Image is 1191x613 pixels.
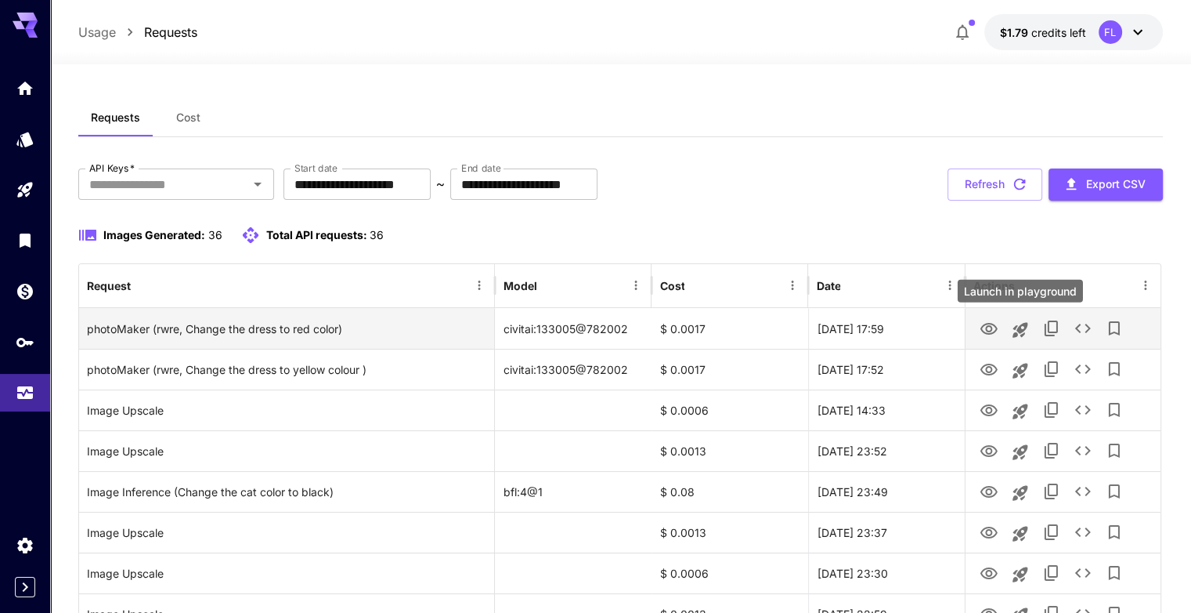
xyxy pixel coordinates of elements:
[651,553,808,593] div: $ 0.0006
[16,180,34,200] div: Playground
[808,553,965,593] div: 23 Aug, 2025 23:30
[651,390,808,430] div: $ 0.0006
[87,513,486,553] div: Click to copy prompt
[1067,557,1099,589] button: See details
[503,279,536,292] div: Model
[686,274,708,296] button: Sort
[16,230,34,250] div: Library
[16,535,34,555] div: Settings
[1099,394,1130,426] button: Add to library
[1036,354,1067,385] button: Copy TaskUUID
[984,14,1163,50] button: $1.7904FL
[651,308,808,349] div: $ 0.0017
[1067,517,1099,548] button: See details
[1005,355,1036,386] button: Launch in playground
[1005,559,1036,590] button: Launch in playground
[461,161,500,175] label: End date
[808,430,965,471] div: 23 Aug, 2025 23:52
[89,161,135,175] label: API Keys
[16,332,34,352] div: API Keys
[659,279,684,292] div: Cost
[625,274,647,296] button: Menu
[973,394,1005,426] button: View Image
[808,471,965,512] div: 23 Aug, 2025 23:49
[495,308,651,349] div: civitai:133005@782002
[87,309,486,349] div: Click to copy prompt
[144,23,197,42] a: Requests
[1067,394,1099,426] button: See details
[87,350,486,390] div: Click to copy prompt
[816,279,840,292] div: Date
[1036,394,1067,426] button: Copy TaskUUID
[1036,435,1067,466] button: Copy TaskUUID
[1005,437,1036,468] button: Launch in playground
[78,23,116,42] a: Usage
[939,274,961,296] button: Menu
[1005,518,1036,550] button: Launch in playground
[266,228,367,241] span: Total API requests:
[87,431,486,471] div: Click to copy prompt
[16,378,34,397] div: Usage
[781,274,803,296] button: Menu
[495,471,651,512] div: bfl:4@1
[808,512,965,553] div: 23 Aug, 2025 23:37
[1036,313,1067,344] button: Copy TaskUUID
[958,280,1083,303] div: Launch in playground
[1036,517,1067,548] button: Copy TaskUUID
[1067,476,1099,507] button: See details
[947,169,1042,201] button: Refresh
[973,475,1005,507] button: View Image
[16,78,34,98] div: Home
[651,349,808,390] div: $ 0.0017
[1005,396,1036,427] button: Launch in playground
[436,175,445,194] p: ~
[651,430,808,471] div: $ 0.0013
[16,129,34,149] div: Models
[1099,354,1130,385] button: Add to library
[1031,26,1086,39] span: credits left
[495,349,651,390] div: civitai:133005@782002
[87,390,486,430] div: Click to copy prompt
[973,557,1005,589] button: View Image
[651,471,808,512] div: $ 0.08
[370,228,384,241] span: 36
[91,111,140,125] span: Requests
[1048,169,1163,201] button: Export CSV
[808,349,965,390] div: 24 Aug, 2025 17:52
[1135,274,1157,296] button: Menu
[87,553,486,593] div: Click to copy prompt
[973,312,1005,344] button: View Image
[294,161,337,175] label: Start date
[87,279,131,292] div: Request
[87,472,486,512] div: Click to copy prompt
[1099,20,1122,44] div: FL
[1036,476,1067,507] button: Copy TaskUUID
[973,353,1005,385] button: View Image
[973,434,1005,466] button: View Image
[208,228,222,241] span: 36
[103,228,205,241] span: Images Generated:
[1000,26,1031,39] span: $1.79
[1067,313,1099,344] button: See details
[1099,517,1130,548] button: Add to library
[1000,24,1086,41] div: $1.7904
[1067,354,1099,385] button: See details
[1067,435,1099,466] button: See details
[1036,557,1067,589] button: Copy TaskUUID
[78,23,197,42] nav: breadcrumb
[1005,314,1036,346] button: Launch in playground
[132,274,154,296] button: Sort
[808,308,965,349] div: 24 Aug, 2025 17:59
[468,274,490,296] button: Menu
[842,274,864,296] button: Sort
[247,173,269,195] button: Open
[1099,313,1130,344] button: Add to library
[1099,435,1130,466] button: Add to library
[1099,476,1130,507] button: Add to library
[176,111,200,125] span: Cost
[15,577,35,597] button: Expand sidebar
[973,516,1005,548] button: View Image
